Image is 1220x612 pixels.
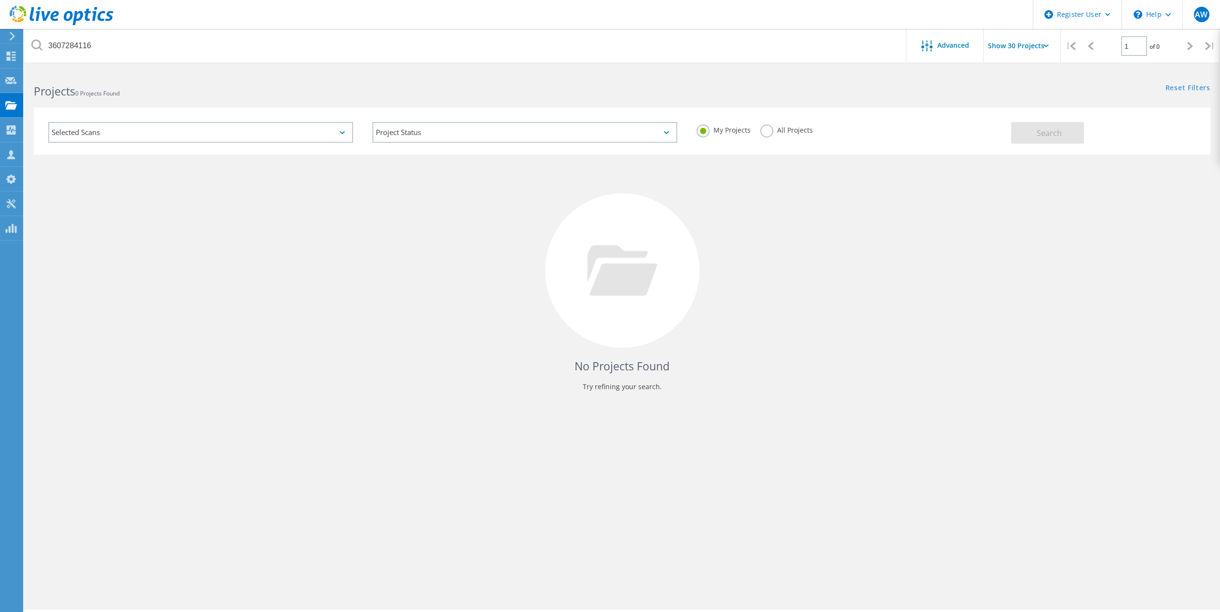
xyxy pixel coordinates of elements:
span: Advanced [937,42,969,49]
span: 0 Projects Found [75,89,120,97]
p: Try refining your search. [43,379,1201,394]
div: Project Status [372,122,677,143]
label: All Projects [760,124,813,134]
span: Search [1037,128,1062,138]
a: Reset Filters [1165,84,1210,93]
div: | [1200,29,1220,63]
span: of 0 [1150,42,1160,51]
div: Selected Scans [48,122,353,143]
a: Live Optics Dashboard [10,20,113,27]
div: | [1061,29,1081,63]
input: Search projects by name, owner, ID, company, etc [24,29,907,63]
span: AW [1195,11,1207,18]
h4: No Projects Found [43,358,1201,374]
label: My Projects [697,124,751,134]
svg: \n [1134,10,1142,19]
b: Projects [34,83,75,99]
button: Search [1011,122,1084,144]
